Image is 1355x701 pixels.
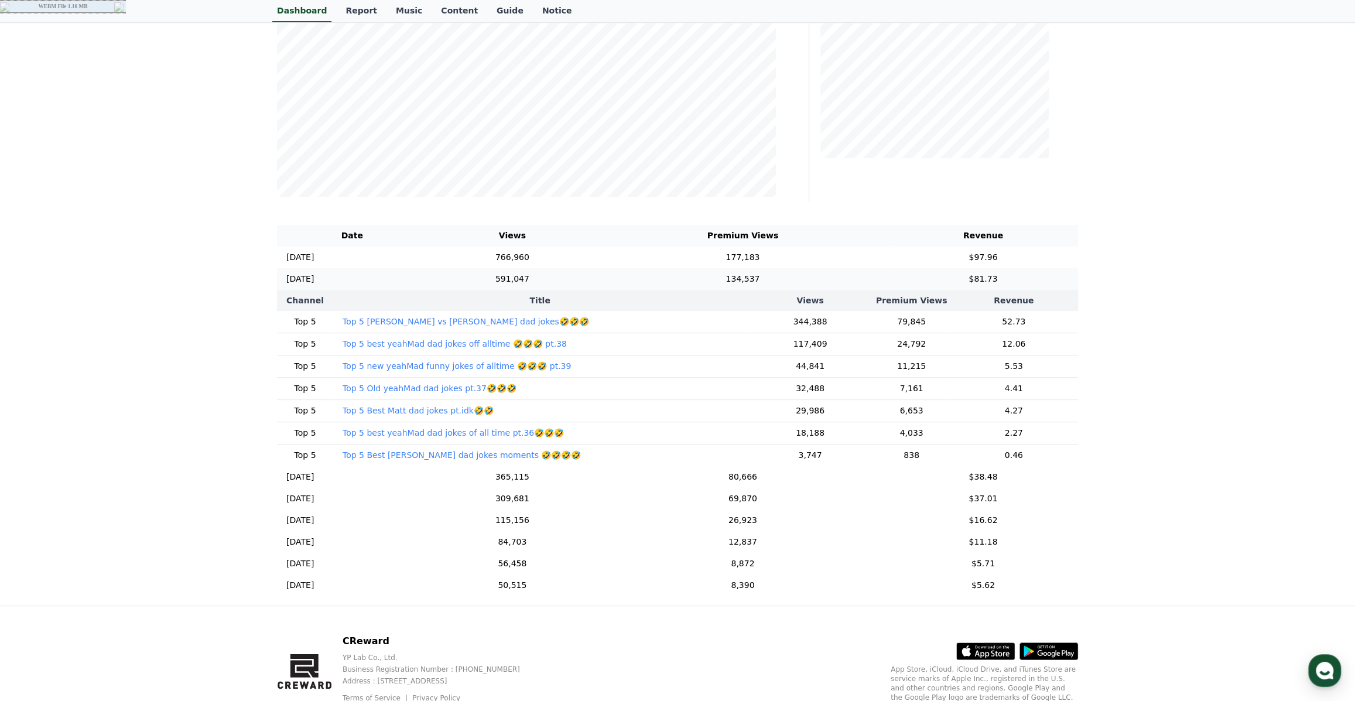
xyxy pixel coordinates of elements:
p: [DATE] [286,558,314,570]
td: 79,845 [874,311,950,333]
b: Channel Talk [116,231,162,239]
td: 84,703 [427,531,597,553]
th: Premium Views [597,225,888,247]
td: $5.71 [888,553,1078,575]
td: 117,409 [747,333,873,355]
td: 4.41 [949,377,1078,399]
h1: CReward [14,88,83,107]
a: Creward[DATE] hello it s [DATE] and my withdraw request still on pending [14,119,214,163]
td: 766,960 [427,247,597,268]
td: Top 5 [277,399,333,422]
p: [DATE] [286,579,314,591]
th: Premium Views [874,290,950,311]
td: WEBM File 1.16 MB [12,1,114,12]
td: 18,188 [747,422,873,444]
td: 4.27 [949,399,1078,422]
td: Top 5 [277,355,333,377]
td: 7,161 [874,377,950,399]
td: 2.27 [949,422,1078,444]
a: Messages [77,371,151,401]
span: Messages [97,389,132,399]
span: Settings [173,389,202,398]
td: $97.96 [888,247,1078,268]
td: 5.53 [949,355,1078,377]
td: 44,841 [747,355,873,377]
th: Revenue [888,225,1078,247]
p: [DATE] [286,273,314,285]
td: 12.06 [949,333,1078,355]
span: Enter a message. [25,178,101,190]
td: Top 5 [277,311,333,333]
td: 838 [874,444,950,466]
td: $5.62 [888,575,1078,596]
td: 32,488 [747,377,873,399]
td: Top 5 [277,422,333,444]
td: 177,183 [597,247,888,268]
p: [DATE] [286,536,314,548]
p: [DATE] [286,493,314,505]
a: Powered byChannel Talk [67,231,162,240]
img: close16.png [114,2,126,12]
td: Top 5 [277,444,333,466]
button: Top 5 best yeahMad dad jokes of all time pt.36🤣🤣🤣 [343,427,564,439]
p: Business Registration Number : [PHONE_NUMBER] [343,665,539,674]
button: Top 5 Best [PERSON_NAME] dad jokes moments 🤣🤣🤣🤣 [343,449,581,461]
td: 0.46 [949,444,1078,466]
td: $81.73 [888,268,1078,290]
td: Top 5 [277,377,333,399]
td: 80,666 [597,466,888,488]
a: Enter a message. [16,170,212,198]
span: See business hours [128,94,201,105]
td: 8,390 [597,575,888,596]
td: 591,047 [427,268,597,290]
td: 29,986 [747,399,873,422]
button: See business hours [123,93,214,107]
button: Top 5 new yeahMad funny jokes of alltime 🤣🤣🤣 pt.39 [343,360,571,372]
button: Top 5 Old yeahMad dad jokes pt.37🤣🤣🤣 [343,382,516,394]
button: Top 5 [PERSON_NAME] vs [PERSON_NAME] dad jokes🤣🤣🤣 [343,316,589,327]
td: 50,515 [427,575,597,596]
td: 11,215 [874,355,950,377]
td: 12,837 [597,531,888,553]
td: 6,653 [874,399,950,422]
p: Top 5 Best Matt dad jokes pt.idk🤣🤣 [343,405,494,416]
th: Channel [277,290,333,311]
td: 365,115 [427,466,597,488]
p: [DATE] [286,251,314,264]
td: 3,747 [747,444,873,466]
button: Top 5 best yeahMad dad jokes off alltime 🤣🤣🤣 pt.38 [343,338,567,350]
p: YP Lab Co., Ltd. [343,653,539,662]
p: [DATE] [286,514,314,526]
td: 309,681 [427,488,597,509]
span: Back on [DATE] 12:30 AM [71,203,172,212]
td: 52.73 [949,311,1078,333]
td: 115,156 [427,509,597,531]
div: [DATE] [92,125,115,134]
td: $37.01 [888,488,1078,509]
div: hello it s [DATE] and my withdraw request still on pending [48,135,206,158]
td: 344,388 [747,311,873,333]
td: $16.62 [888,509,1078,531]
td: 4,033 [874,422,950,444]
td: 24,792 [874,333,950,355]
span: Powered by [78,231,162,239]
th: Views [747,290,873,311]
td: $11.18 [888,531,1078,553]
th: Title [333,290,747,311]
th: Date [277,225,427,247]
td: $38.48 [888,466,1078,488]
th: Views [427,225,597,247]
th: Revenue [949,290,1078,311]
span: Home [30,389,50,398]
div: Creward [48,124,86,135]
a: Home [4,371,77,401]
td: 69,870 [597,488,888,509]
td: 134,537 [597,268,888,290]
p: CReward [343,634,539,648]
